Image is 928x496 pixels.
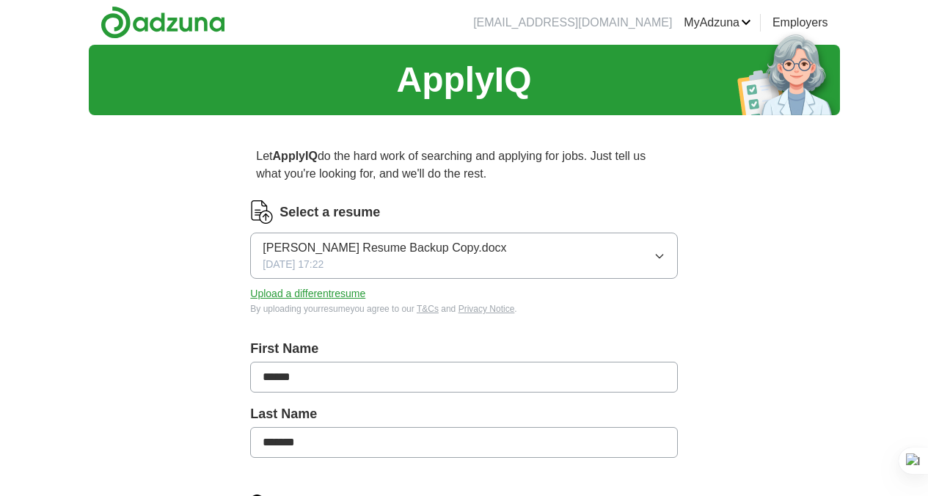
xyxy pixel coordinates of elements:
img: Adzuna logo [101,6,225,39]
div: By uploading your resume you agree to our and . [250,302,677,316]
label: First Name [250,339,677,359]
button: Upload a differentresume [250,286,365,302]
strong: ApplyIQ [273,150,318,162]
a: Employers [772,14,828,32]
span: [PERSON_NAME] Resume Backup Copy.docx [263,239,506,257]
li: [EMAIL_ADDRESS][DOMAIN_NAME] [473,14,672,32]
button: [PERSON_NAME] Resume Backup Copy.docx[DATE] 17:22 [250,233,677,279]
a: T&Cs [417,304,439,314]
label: Select a resume [280,203,380,222]
img: CV Icon [250,200,274,224]
h1: ApplyIQ [396,54,531,106]
a: Privacy Notice [458,304,515,314]
span: [DATE] 17:22 [263,257,324,272]
a: MyAdzuna [684,14,751,32]
label: Last Name [250,404,677,424]
p: Let do the hard work of searching and applying for jobs. Just tell us what you're looking for, an... [250,142,677,189]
